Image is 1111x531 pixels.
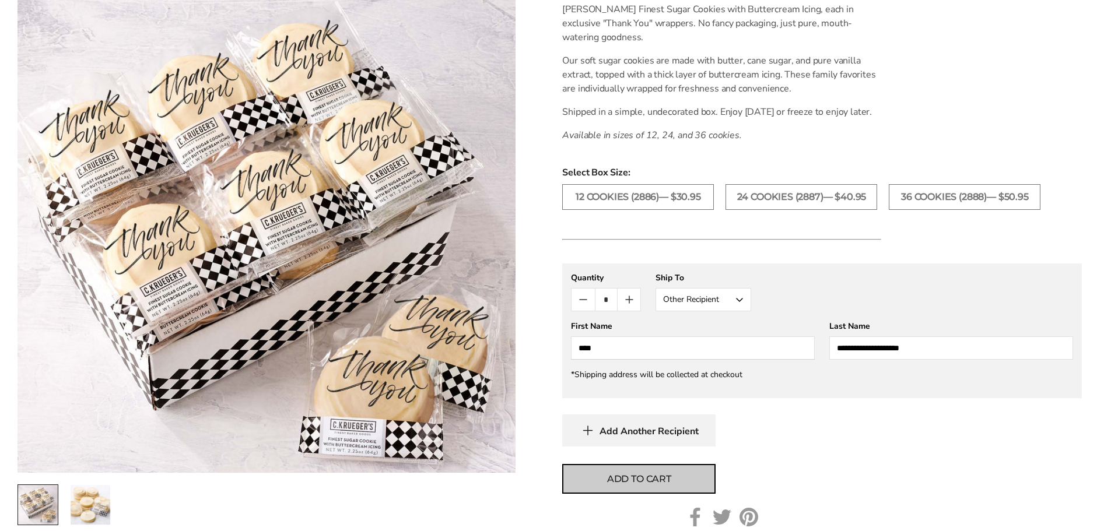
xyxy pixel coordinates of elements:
[562,166,1082,180] span: Select Box Size:
[571,272,641,283] div: Quantity
[18,485,58,525] img: Just the Cookies! Thank You Assortment
[618,289,640,311] button: Count plus
[71,485,110,525] img: Just the Cookies! Thank You Assortment
[889,184,1040,210] label: 36 COOKIES (2888)— $50.95
[562,464,716,494] button: Add to cart
[17,484,58,525] a: 1 / 2
[600,425,699,437] span: Add Another Recipient
[562,263,1082,398] gfm-form: New recipient
[562,105,881,119] p: Shipped in a simple, undecorated box. Enjoy [DATE] or freeze to enjoy later.
[656,288,751,311] button: Other Recipient
[571,336,815,360] input: First Name
[562,184,714,210] label: 12 COOKIES (2886)— $30.95
[656,272,751,283] div: Ship To
[562,54,881,96] p: Our soft sugar cookies are made with butter, cane sugar, and pure vanilla extract, topped with a ...
[740,508,758,526] a: Pinterest
[713,508,731,526] a: Twitter
[829,321,1073,332] div: Last Name
[829,336,1073,360] input: Last Name
[562,129,741,142] em: Available in sizes of 12, 24, and 36 cookies.
[571,369,1073,380] div: *Shipping address will be collected at checkout
[572,289,594,311] button: Count minus
[726,184,877,210] label: 24 COOKIES (2887)— $40.95
[70,484,111,525] a: 2 / 2
[595,289,618,311] input: Quantity
[686,508,705,526] a: Facebook
[607,472,671,486] span: Add to cart
[571,321,815,332] div: First Name
[562,414,716,446] button: Add Another Recipient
